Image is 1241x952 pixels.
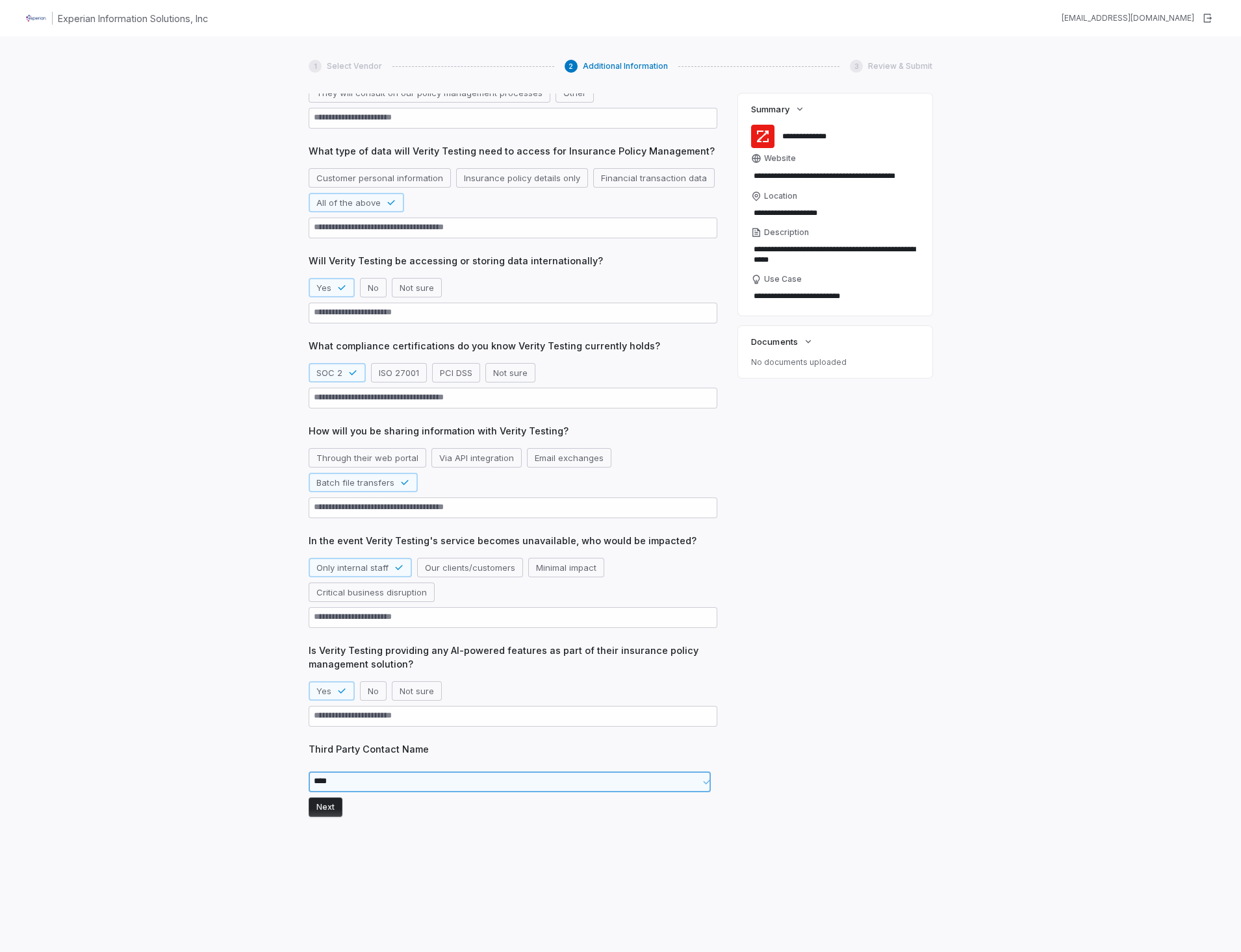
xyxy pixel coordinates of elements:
[432,363,480,382] button: PCI DSS
[751,103,789,115] span: Summary
[850,60,863,73] div: 3
[309,144,717,158] span: What type of data will Verity Testing need to access for Insurance Policy Management?
[751,357,919,368] p: No documents uploaded
[751,336,797,347] span: Documents
[751,204,919,222] input: Location
[309,797,342,817] button: Next
[764,191,797,201] span: Location
[583,61,668,71] span: Additional Information
[1062,13,1194,23] div: [EMAIL_ADDRESS][DOMAIN_NAME]
[309,424,717,438] span: How will you be sharing information with Verity Testing?
[360,278,387,297] button: No
[309,278,355,297] button: Yes
[360,681,387,701] button: No
[751,240,919,269] textarea: Description
[565,60,578,73] div: 2
[485,363,535,382] button: Not sure
[764,153,796,164] span: Website
[309,644,717,671] span: Is Verity Testing providing any AI-powered features as part of their insurance policy management ...
[309,254,717,268] span: Will Verity Testing be accessing or storing data internationally?
[309,363,366,382] button: SOC 2
[747,97,808,121] button: Summary
[309,534,717,547] span: In the event Verity Testing's service becomes unavailable, who would be impacted?
[747,330,817,353] button: Documents
[309,582,435,602] button: Critical business disruption
[431,448,522,468] button: Via API integration
[309,448,426,468] button: Through their web portal
[751,287,919,305] textarea: Use Case
[527,448,611,468] button: Email exchanges
[309,60,322,73] div: 1
[309,681,355,701] button: Yes
[327,61,382,71] span: Select Vendor
[309,193,404,212] button: All of the above
[58,12,208,25] h1: Experian Information Solutions, Inc
[309,558,412,577] button: Only internal staff
[528,558,604,577] button: Minimal impact
[392,681,442,701] button: Not sure
[764,227,809,238] span: Description
[417,558,523,577] button: Our clients/customers
[26,8,47,29] img: Clerk Logo
[593,168,715,188] button: Financial transaction data
[371,363,427,382] button: ISO 27001
[868,61,932,71] span: Review & Submit
[309,473,418,492] button: Batch file transfers
[751,167,897,185] input: Website
[309,339,717,353] span: What compliance certifications do you know Verity Testing currently holds?
[392,278,442,297] button: Not sure
[309,742,717,756] span: Third Party Contact Name
[309,168,451,188] button: Customer personal information
[764,274,802,284] span: Use Case
[456,168,588,188] button: Insurance policy details only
